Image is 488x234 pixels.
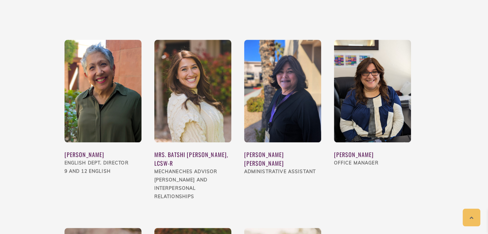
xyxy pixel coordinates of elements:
div: [PERSON_NAME] [334,150,411,159]
div: Office Manager [334,159,411,167]
div: [PERSON_NAME] [PERSON_NAME] [244,150,321,168]
div: ADMINISTRATIVE ASSISTANT [244,168,321,176]
div: MECHANECHES ADVISOR [PERSON_NAME] and Interpersonal Relationships [154,168,231,201]
div: English Dept. Director 9 and 12 English [64,159,141,176]
div: [PERSON_NAME] [64,150,141,159]
div: MRS. BATSHI [PERSON_NAME], LCSW-R [154,150,231,168]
